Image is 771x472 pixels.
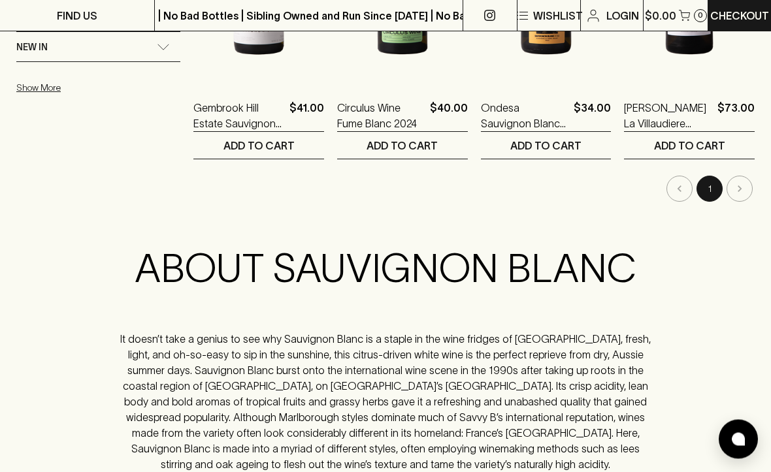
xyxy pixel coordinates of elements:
img: bubble-icon [732,433,745,446]
p: Checkout [710,8,769,24]
div: New In [16,33,180,62]
button: ADD TO CART [481,133,612,159]
span: New In [16,40,48,56]
p: $34.00 [574,101,611,132]
p: 0 [698,12,703,19]
button: Show More [16,74,188,101]
p: ADD TO CART [510,138,582,154]
h2: ABOUT SAUVIGNON BLANC [116,245,655,292]
p: ADD TO CART [367,138,438,154]
p: $0.00 [645,8,676,24]
p: ADD TO CART [223,138,295,154]
p: FIND US [57,8,97,24]
button: ADD TO CART [624,133,755,159]
p: Login [606,8,639,24]
button: ADD TO CART [193,133,324,159]
p: $73.00 [717,101,755,132]
button: page 1 [697,176,723,202]
a: Gembrook Hill Estate Sauvignon Blanc 2024 [193,101,284,132]
p: $41.00 [289,101,324,132]
nav: pagination navigation [193,176,755,202]
p: $40.00 [430,101,468,132]
button: ADD TO CART [337,133,468,159]
p: Wishlist [533,8,583,24]
a: Ondesa Sauvignon Blanc 2024 [481,101,569,132]
a: Circulus Wine Fume Blanc 2024 [337,101,425,132]
p: ADD TO CART [654,138,725,154]
a: [PERSON_NAME] La Villaudiere Pouilly Fume 2022 [624,101,712,132]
